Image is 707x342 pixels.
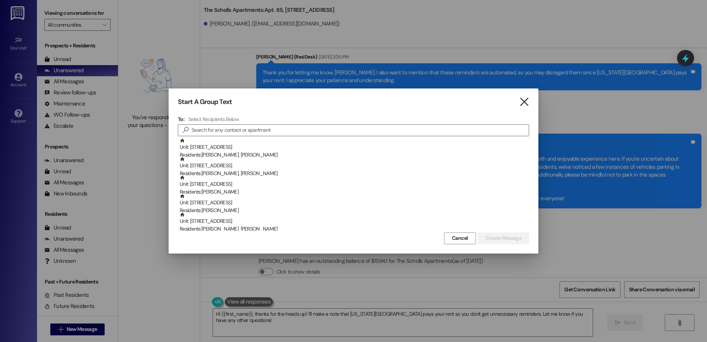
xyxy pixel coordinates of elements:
button: Create Message [478,232,529,244]
i:  [519,98,529,106]
h3: To: [178,116,185,123]
div: Unit: [STREET_ADDRESS] [180,175,529,196]
div: Unit: [STREET_ADDRESS]Residents:[PERSON_NAME] [178,175,529,194]
div: Residents: [PERSON_NAME], [PERSON_NAME] [180,225,529,233]
div: Unit: [STREET_ADDRESS] [180,138,529,159]
div: Unit: [STREET_ADDRESS]Residents:[PERSON_NAME], [PERSON_NAME] [178,138,529,157]
div: Unit: [STREET_ADDRESS] [180,157,529,178]
div: Unit: [STREET_ADDRESS] [180,212,529,233]
div: Residents: [PERSON_NAME] [180,207,529,214]
input: Search for any contact or apartment [192,125,529,135]
div: Unit: [STREET_ADDRESS]Residents:[PERSON_NAME], [PERSON_NAME] [178,157,529,175]
i:  [180,126,192,134]
div: Residents: [PERSON_NAME], [PERSON_NAME] [180,151,529,159]
div: Unit: [STREET_ADDRESS]Residents:[PERSON_NAME] [178,194,529,212]
h3: Start A Group Text [178,98,232,106]
span: Cancel [452,234,468,242]
div: Unit: [STREET_ADDRESS]Residents:[PERSON_NAME], [PERSON_NAME] [178,212,529,231]
div: Residents: [PERSON_NAME] [180,188,529,196]
div: Residents: [PERSON_NAME], [PERSON_NAME] [180,170,529,177]
button: Cancel [444,232,476,244]
div: Unit: [STREET_ADDRESS] [180,194,529,215]
h4: Select Recipients Below [188,116,239,123]
span: Create Message [486,234,521,242]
